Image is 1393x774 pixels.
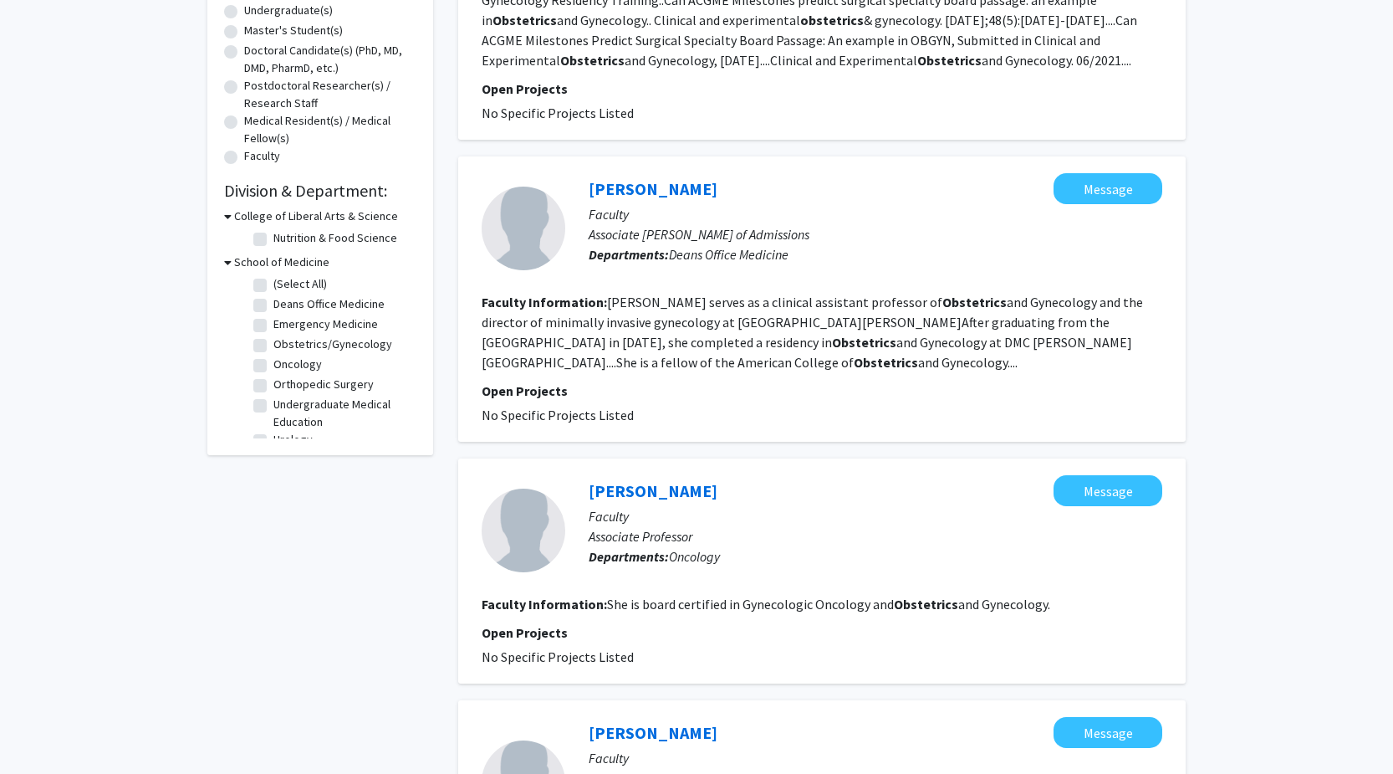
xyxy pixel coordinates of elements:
label: (Select All) [273,275,327,293]
span: No Specific Projects Listed [482,648,634,665]
h3: School of Medicine [234,254,329,271]
p: Open Projects [482,79,1162,99]
h2: Division & Department: [224,181,416,201]
p: Associate [PERSON_NAME] of Admissions [589,224,1162,244]
p: Open Projects [482,381,1162,401]
p: Faculty [589,204,1162,224]
b: Obstetrics [560,52,625,69]
a: [PERSON_NAME] [589,178,717,199]
a: [PERSON_NAME] [589,722,717,743]
label: Doctoral Candidate(s) (PhD, MD, DMD, PharmD, etc.) [244,42,416,77]
p: Faculty [589,506,1162,526]
label: Emergency Medicine [273,315,378,333]
b: Faculty Information: [482,294,607,310]
span: Oncology [669,548,720,565]
b: Departments: [589,246,669,263]
label: Urology [273,431,313,449]
fg-read-more: She is board certified in Gynecologic Oncology and and Gynecology. [607,596,1050,613]
button: Message Patrice Harold [1054,173,1162,204]
label: Oncology [273,356,322,373]
iframe: Chat [13,699,71,761]
label: Faculty [244,147,280,165]
label: Undergraduate(s) [244,2,333,19]
a: [PERSON_NAME] [589,480,717,501]
button: Message Radhika Gogoi [1054,475,1162,506]
b: Obstetrics [917,52,982,69]
label: Deans Office Medicine [273,295,385,313]
p: Associate Professor [589,526,1162,546]
b: Faculty Information: [482,596,607,613]
label: Obstetrics/Gynecology [273,336,392,353]
label: Nutrition & Food Science [273,229,397,247]
b: Obstetrics [832,334,896,351]
span: No Specific Projects Listed [482,407,634,423]
span: No Specific Projects Listed [482,105,634,121]
b: Obstetrics [854,354,918,371]
p: Open Projects [482,623,1162,643]
b: Obstetrics [492,12,557,28]
b: obstetrics [800,12,864,28]
fg-read-more: [PERSON_NAME] serves as a clinical assistant professor of and Gynecology and the director of mini... [482,294,1143,371]
b: Obstetrics [894,596,958,613]
span: Deans Office Medicine [669,246,788,263]
button: Message Jayanth Ramadoss [1054,717,1162,748]
label: Undergraduate Medical Education [273,396,412,431]
p: Faculty [589,748,1162,768]
label: Master's Student(s) [244,22,343,39]
b: Obstetrics [942,294,1007,310]
b: Departments: [589,548,669,565]
label: Orthopedic Surgery [273,376,374,393]
h3: College of Liberal Arts & Science [234,208,398,225]
label: Medical Resident(s) / Medical Fellow(s) [244,112,416,147]
label: Postdoctoral Researcher(s) / Research Staff [244,77,416,112]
